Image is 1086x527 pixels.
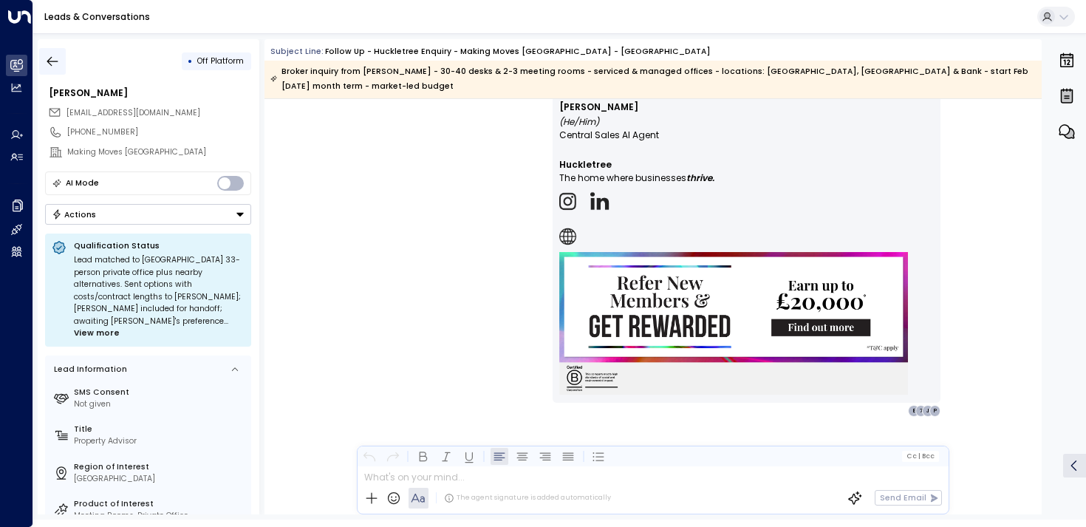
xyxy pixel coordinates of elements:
div: 7 [915,405,927,417]
div: E [908,405,920,417]
label: Region of Interest [74,461,247,473]
strong: thrive. [686,171,714,184]
button: Cc|Bcc [902,451,939,461]
div: [PERSON_NAME] [49,86,251,100]
div: The agent signature is added automatically [444,493,611,503]
label: Product of Interest [74,498,247,510]
div: Property Advisor [74,435,247,447]
span: [EMAIL_ADDRESS][DOMAIN_NAME] [66,107,200,118]
div: Follow up - Huckletree Enquiry - Making Moves [GEOGRAPHIC_DATA] - [GEOGRAPHIC_DATA] [325,46,711,58]
div: AI Mode [66,176,99,191]
div: Not given [74,398,247,410]
button: Undo [361,447,378,465]
div: Lead Information [50,364,127,375]
label: SMS Consent [74,387,247,398]
span: Cc Bcc [906,452,935,460]
button: Redo [383,447,401,465]
div: P [929,405,941,417]
strong: Huckletree [559,158,612,171]
div: • [188,51,193,71]
strong: [PERSON_NAME] [559,101,638,113]
div: [PHONE_NUMBER] [67,126,251,138]
div: J [922,405,934,417]
span: The home where businesses [559,171,686,185]
span: View more [74,327,120,340]
span: Subject Line: [270,46,324,57]
p: Qualification Status [74,240,245,251]
span: np@makingmoves.london [66,107,200,119]
div: Making Moves [GEOGRAPHIC_DATA] [67,146,251,158]
div: [GEOGRAPHIC_DATA] [74,473,247,485]
em: (He/Him) [559,115,599,128]
div: Button group with a nested menu [45,204,251,225]
div: Lead matched to [GEOGRAPHIC_DATA] 33-person private office plus nearby alternatives. Sent options... [74,254,245,340]
a: Leads & Conversations [44,10,150,23]
div: Meeting Rooms, Private Office [74,510,247,522]
span: Off Platform [197,55,244,67]
button: Actions [45,204,251,225]
span: Central Sales AI Agent [559,129,659,142]
label: Title [74,424,247,435]
span: | [918,452,920,460]
div: Broker inquiry from [PERSON_NAME] - 30-40 desks & 2-3 meeting rooms - serviced & managed offices ... [270,64,1035,94]
div: Actions [52,209,97,220]
img: https://www.huckletree.com/refer-someone [559,252,908,395]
